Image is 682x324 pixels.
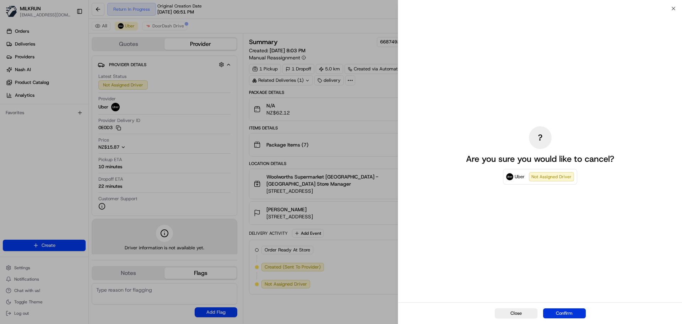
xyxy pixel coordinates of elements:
button: Confirm [543,308,586,318]
div: ? [529,126,552,149]
span: Uber [515,173,525,180]
p: Are you sure you would like to cancel? [466,153,614,165]
img: Uber [506,173,513,180]
button: Close [495,308,537,318]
